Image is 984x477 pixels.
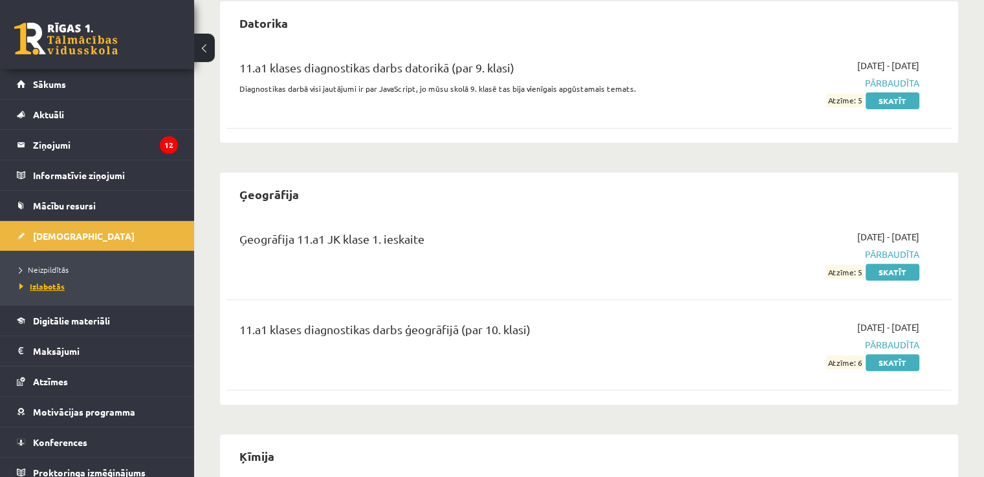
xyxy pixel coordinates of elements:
[857,321,919,334] span: [DATE] - [DATE]
[17,160,178,190] a: Informatīvie ziņojumi
[239,59,686,83] div: 11.a1 klases diagnostikas darbs datorikā (par 9. klasi)
[33,230,135,242] span: [DEMOGRAPHIC_DATA]
[17,221,178,251] a: [DEMOGRAPHIC_DATA]
[33,315,110,326] span: Digitālie materiāli
[706,338,919,352] span: Pārbaudīta
[239,83,686,94] p: Diagnostikas darbā visi jautājumi ir par JavaScript, jo mūsu skolā 9. klasē tas bija vienīgais ap...
[19,281,181,292] a: Izlabotās
[33,78,66,90] span: Sākums
[226,441,287,471] h2: Ķīmija
[160,136,178,154] i: 12
[866,264,919,281] a: Skatīt
[17,191,178,220] a: Mācību resursi
[826,94,864,107] span: Atzīme: 5
[17,427,178,457] a: Konferences
[19,264,69,275] span: Neizpildītās
[33,200,96,211] span: Mācību resursi
[17,100,178,129] a: Aktuāli
[866,92,919,109] a: Skatīt
[19,281,65,291] span: Izlabotās
[239,230,686,254] div: Ģeogrāfija 11.a1 JK klase 1. ieskaite
[33,130,178,160] legend: Ziņojumi
[706,248,919,261] span: Pārbaudīta
[33,336,178,366] legend: Maksājumi
[857,59,919,72] span: [DATE] - [DATE]
[33,436,87,448] span: Konferences
[33,376,68,387] span: Atzīmes
[33,109,64,120] span: Aktuāli
[17,336,178,366] a: Maksājumi
[866,354,919,371] a: Skatīt
[17,366,178,396] a: Atzīmes
[17,69,178,99] a: Sākums
[17,306,178,335] a: Digitālie materiāli
[14,23,118,55] a: Rīgas 1. Tālmācības vidusskola
[706,76,919,90] span: Pārbaudīta
[33,160,178,190] legend: Informatīvie ziņojumi
[226,179,312,209] h2: Ģeogrāfija
[17,397,178,427] a: Motivācijas programma
[857,230,919,244] span: [DATE] - [DATE]
[239,321,686,344] div: 11.a1 klases diagnostikas darbs ģeogrāfijā (par 10. klasi)
[17,130,178,160] a: Ziņojumi12
[19,264,181,275] a: Neizpildītās
[33,406,135,418] span: Motivācijas programma
[826,265,864,279] span: Atzīme: 5
[226,8,301,38] h2: Datorika
[826,355,864,369] span: Atzīme: 6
